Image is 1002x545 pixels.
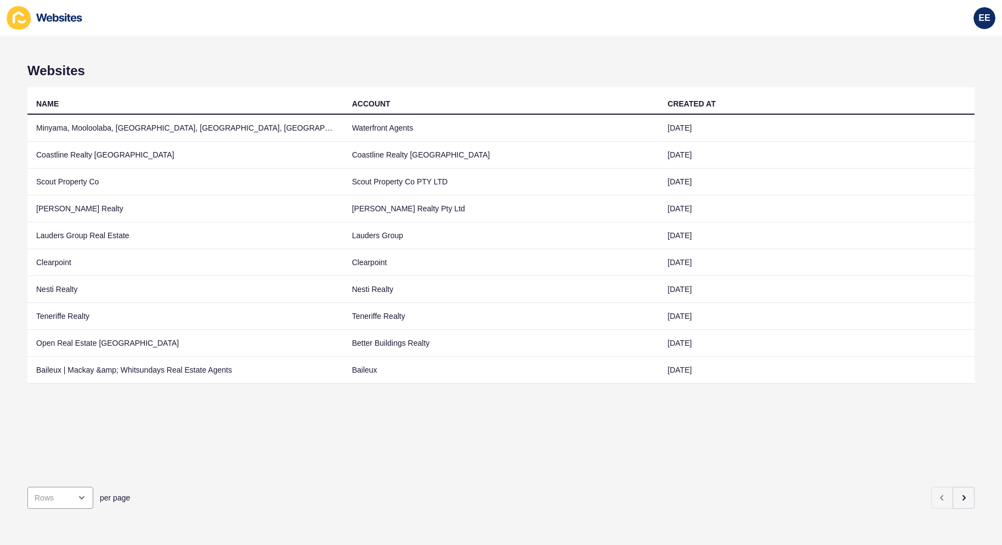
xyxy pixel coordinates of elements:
td: [DATE] [659,303,975,330]
span: EE [978,13,990,24]
td: Clearpoint [27,249,343,276]
td: Clearpoint [343,249,659,276]
td: Scout Property Co [27,168,343,195]
div: open menu [27,487,93,509]
td: Better Buildings Realty [343,330,659,357]
td: [DATE] [659,357,975,384]
td: [DATE] [659,195,975,222]
td: [DATE] [659,249,975,276]
td: Waterfront Agents [343,115,659,142]
td: Nesti Realty [27,276,343,303]
div: ACCOUNT [352,98,390,109]
td: Lauders Group Real Estate [27,222,343,249]
td: [DATE] [659,222,975,249]
span: per page [100,492,130,503]
td: Lauders Group [343,222,659,249]
td: [DATE] [659,276,975,303]
div: NAME [36,98,59,109]
td: [DATE] [659,142,975,168]
td: Coastline Realty [GEOGRAPHIC_DATA] [27,142,343,168]
td: Scout Property Co PTY LTD [343,168,659,195]
td: Open Real Estate [GEOGRAPHIC_DATA] [27,330,343,357]
td: Minyama, Mooloolaba, [GEOGRAPHIC_DATA], [GEOGRAPHIC_DATA], [GEOGRAPHIC_DATA], Real Estate [27,115,343,142]
td: Teneriffe Realty [343,303,659,330]
td: Nesti Realty [343,276,659,303]
div: CREATED AT [667,98,716,109]
td: [DATE] [659,115,975,142]
td: Baileux [343,357,659,384]
td: [DATE] [659,168,975,195]
h1: Websites [27,63,975,78]
td: [PERSON_NAME] Realty Pty Ltd [343,195,659,222]
td: Teneriffe Realty [27,303,343,330]
td: [DATE] [659,330,975,357]
td: Coastline Realty [GEOGRAPHIC_DATA] [343,142,659,168]
td: Baileux | Mackay &amp; Whitsundays Real Estate Agents [27,357,343,384]
td: [PERSON_NAME] Realty [27,195,343,222]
